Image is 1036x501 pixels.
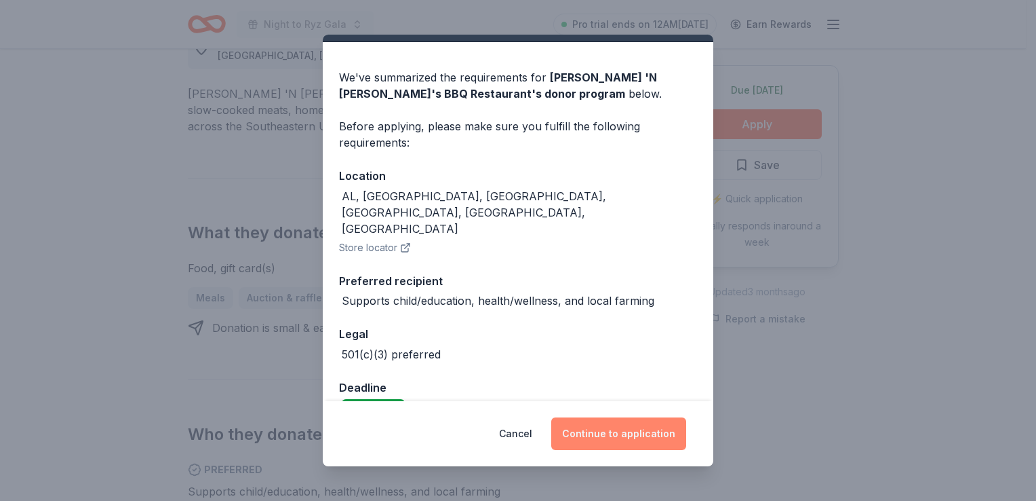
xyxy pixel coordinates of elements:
[339,167,697,185] div: Location
[339,379,697,396] div: Deadline
[342,293,654,309] div: Supports child/education, health/wellness, and local farming
[339,240,411,256] button: Store locator
[342,188,697,237] div: AL, [GEOGRAPHIC_DATA], [GEOGRAPHIC_DATA], [GEOGRAPHIC_DATA], [GEOGRAPHIC_DATA], [GEOGRAPHIC_DATA]
[499,417,532,450] button: Cancel
[551,417,686,450] button: Continue to application
[339,272,697,290] div: Preferred recipient
[342,399,405,418] div: Due [DATE]
[339,69,697,102] div: We've summarized the requirements for below.
[339,118,697,151] div: Before applying, please make sure you fulfill the following requirements:
[342,346,441,363] div: 501(c)(3) preferred
[339,325,697,343] div: Legal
